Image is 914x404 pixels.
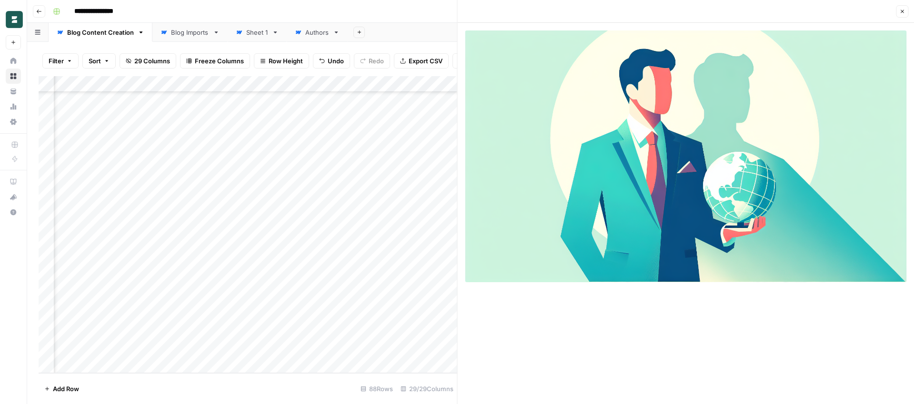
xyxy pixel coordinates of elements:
a: Your Data [6,84,21,99]
a: Sheet 1 [228,23,287,42]
a: Home [6,53,21,69]
button: Add Row [39,381,85,396]
img: Borderless Logo [6,11,23,28]
a: Browse [6,69,21,84]
div: Sheet 1 [246,28,268,37]
button: What's new? [6,189,21,205]
a: Blog Imports [152,23,228,42]
a: Usage [6,99,21,114]
button: Workspace: Borderless [6,8,21,31]
button: Freeze Columns [180,53,250,69]
div: Blog Content Creation [67,28,134,37]
span: Undo [328,56,344,66]
button: Undo [313,53,350,69]
span: 29 Columns [134,56,170,66]
img: Row/Cell [465,30,907,282]
span: Freeze Columns [195,56,244,66]
a: Authors [287,23,348,42]
span: Filter [49,56,64,66]
div: Authors [305,28,329,37]
span: Export CSV [409,56,442,66]
button: Filter [42,53,79,69]
span: Row Height [269,56,303,66]
span: Sort [89,56,101,66]
a: Settings [6,114,21,129]
button: Row Height [254,53,309,69]
a: Blog Content Creation [49,23,152,42]
button: Export CSV [394,53,449,69]
div: 88 Rows [357,381,397,396]
button: Help + Support [6,205,21,220]
button: Redo [354,53,390,69]
a: AirOps Academy [6,174,21,189]
span: Add Row [53,384,79,394]
div: What's new? [6,190,20,204]
span: Redo [369,56,384,66]
button: Sort [82,53,116,69]
div: Blog Imports [171,28,209,37]
div: 29/29 Columns [397,381,457,396]
button: 29 Columns [120,53,176,69]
